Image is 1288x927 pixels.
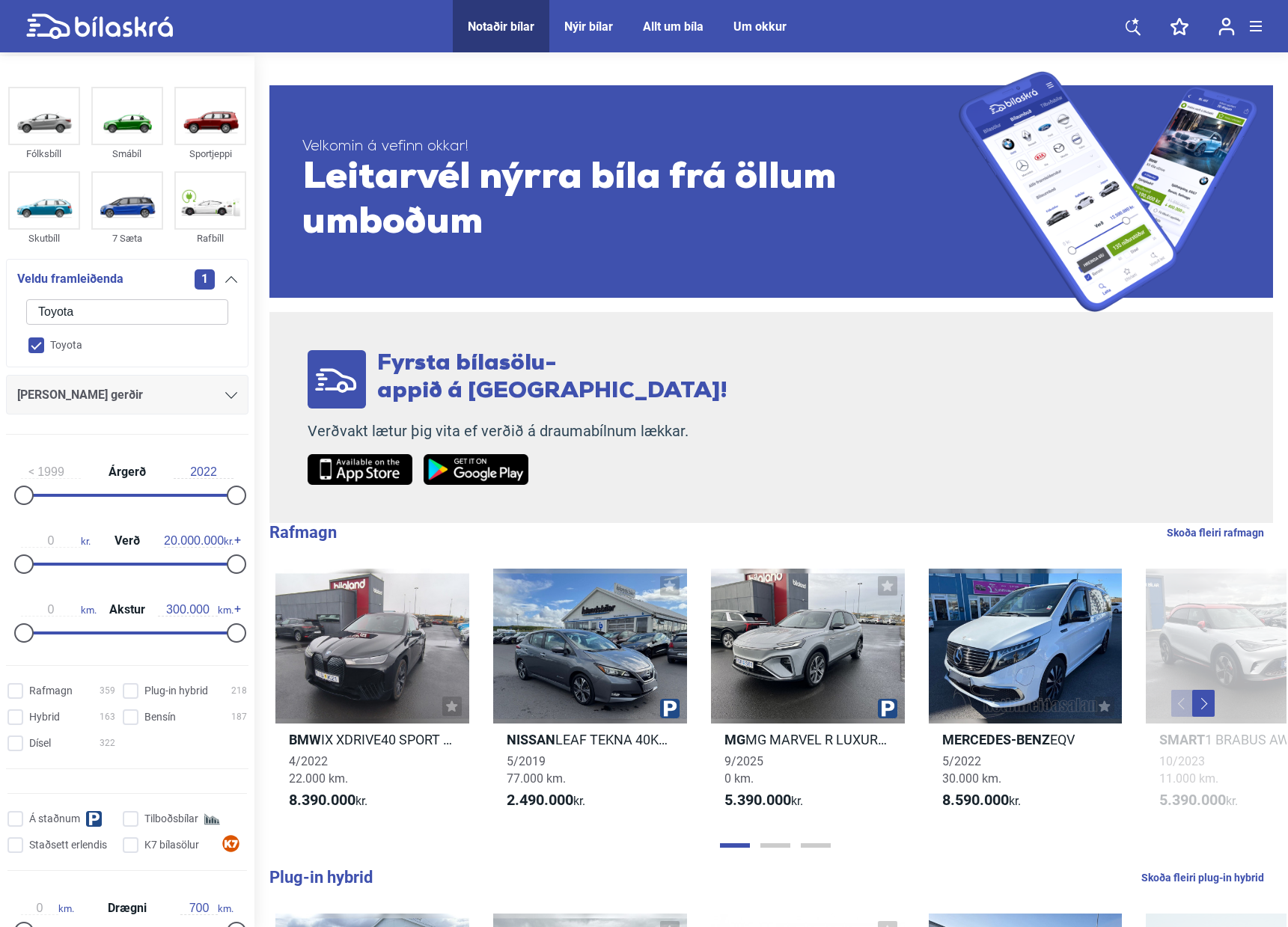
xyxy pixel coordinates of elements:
[144,811,198,827] span: Tilboðsbílar
[174,145,246,162] div: Sportjeppi
[724,732,745,747] b: Mg
[801,843,831,848] button: Page 3
[1159,792,1238,810] span: kr.
[8,145,80,162] div: Fólksbíll
[21,902,74,915] span: km.
[564,19,613,34] a: Nýir bílar
[507,792,585,810] span: kr.
[308,422,727,441] p: Verðvakt lætur þig vita ef verðið á draumabílnum lækkar.
[929,569,1123,823] a: Mercedes-BenzEQV5/202230.000 km.8.590.000kr.
[144,683,208,699] span: Plug-in hybrid
[29,709,60,725] span: Hybrid
[942,791,1009,809] b: 8.590.000
[104,902,150,914] span: Drægni
[377,352,727,403] span: Fyrsta bílasölu- appið á [GEOGRAPHIC_DATA]!
[275,731,469,748] h2: IX XDRIVE40 SPORT PAKKI
[1159,754,1218,786] span: 10/2023 11.000 km.
[164,534,234,548] span: kr.
[158,603,234,617] span: km.
[17,385,143,406] span: [PERSON_NAME] gerðir
[106,604,149,616] span: Akstur
[180,902,234,915] span: km.
[1159,732,1205,747] b: Smart
[100,735,115,751] span: 322
[29,683,73,699] span: Rafmagn
[269,71,1273,312] a: Velkomin á vefinn okkar!Leitarvél nýrra bíla frá öllum umboðum
[29,735,51,751] span: Dísel
[100,709,115,725] span: 163
[105,466,150,478] span: Árgerð
[231,709,247,725] span: 187
[144,837,199,853] span: K7 bílasölur
[289,732,321,747] b: BMW
[100,683,115,699] span: 359
[942,792,1021,810] span: kr.
[724,754,763,786] span: 9/2025 0 km.
[724,792,803,810] span: kr.
[507,754,566,786] span: 5/2019 77.000 km.
[91,145,163,162] div: Smábíl
[507,732,555,747] b: Nissan
[493,731,687,748] h2: LEAF TEKNA 40KWH
[144,709,176,725] span: Bensín
[21,534,91,548] span: kr.
[1167,523,1264,542] a: Skoða fleiri rafmagn
[29,837,107,853] span: Staðsett erlendis
[302,156,959,246] span: Leitarvél nýrra bíla frá öllum umboðum
[942,732,1050,747] b: Mercedes-Benz
[289,791,355,809] b: 8.390.000
[711,569,905,823] a: MgMG MARVEL R LUXURY 70KWH 2WD9/20250 km.5.390.000kr.
[1159,791,1226,809] b: 5.390.000
[1218,17,1235,36] img: user-login.svg
[493,569,687,823] a: NissanLEAF TEKNA 40KWH5/201977.000 km.2.490.000kr.
[720,843,750,848] button: Page 1
[29,811,80,827] span: Á staðnum
[1192,690,1215,717] button: Next
[643,19,703,34] a: Allt um bíla
[269,523,337,542] b: Rafmagn
[468,19,534,34] a: Notaðir bílar
[289,792,367,810] span: kr.
[195,269,215,290] span: 1
[289,754,348,786] span: 4/2022 22.000 km.
[1171,690,1194,717] button: Previous
[269,868,373,887] b: Plug-in hybrid
[711,731,905,748] h2: MG MARVEL R LUXURY 70KWH 2WD
[942,754,1001,786] span: 5/2022 30.000 km.
[507,791,573,809] b: 2.490.000
[21,603,97,617] span: km.
[275,569,469,823] a: BMWIX XDRIVE40 SPORT PAKKI4/202222.000 km.8.390.000kr.
[174,230,246,247] div: Rafbíll
[302,138,959,156] span: Velkomin á vefinn okkar!
[8,230,80,247] div: Skutbíll
[17,269,123,290] span: Veldu framleiðenda
[231,683,247,699] span: 218
[733,19,787,34] a: Um okkur
[91,230,163,247] div: 7 Sæta
[111,535,144,547] span: Verð
[760,843,790,848] button: Page 2
[929,731,1123,748] h2: EQV
[1141,868,1264,887] a: Skoða fleiri plug-in hybrid
[724,791,791,809] b: 5.390.000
